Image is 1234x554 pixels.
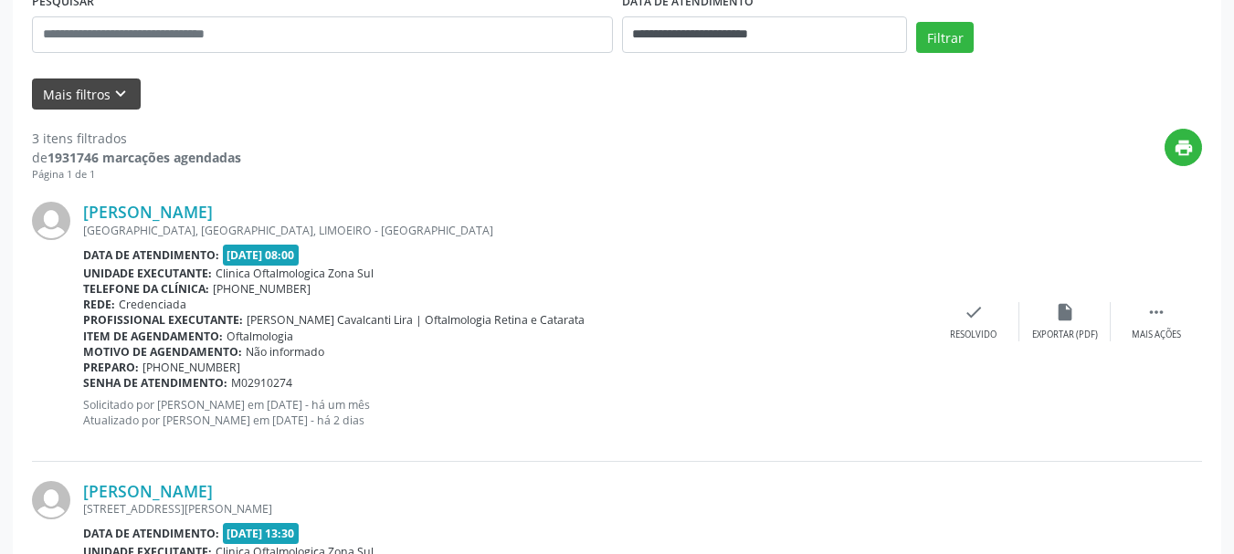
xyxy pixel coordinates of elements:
span: Não informado [246,344,324,360]
b: Telefone da clínica: [83,281,209,297]
span: Oftalmologia [227,329,293,344]
b: Profissional executante: [83,312,243,328]
div: 3 itens filtrados [32,129,241,148]
div: Resolvido [950,329,997,341]
button: Mais filtroskeyboard_arrow_down [32,78,141,110]
div: Mais ações [1132,329,1181,341]
i: keyboard_arrow_down [111,84,131,104]
a: [PERSON_NAME] [83,202,213,222]
span: M02910274 [231,375,292,391]
b: Unidade executante: [83,266,212,281]
i: check [964,302,984,322]
img: img [32,202,70,240]
b: Senha de atendimento: [83,375,227,391]
span: [PERSON_NAME] Cavalcanti Lira | Oftalmologia Retina e Catarata [247,312,585,328]
p: Solicitado por [PERSON_NAME] em [DATE] - há um mês Atualizado por [PERSON_NAME] em [DATE] - há 2 ... [83,397,928,428]
i:  [1146,302,1166,322]
strong: 1931746 marcações agendadas [47,149,241,166]
b: Item de agendamento: [83,329,223,344]
b: Preparo: [83,360,139,375]
span: [PHONE_NUMBER] [213,281,311,297]
div: [STREET_ADDRESS][PERSON_NAME] [83,501,928,517]
div: de [32,148,241,167]
div: Exportar (PDF) [1032,329,1098,341]
i: print [1174,138,1194,158]
b: Data de atendimento: [83,526,219,541]
span: Clinica Oftalmologica Zona Sul [216,266,374,281]
span: [DATE] 08:00 [223,245,300,266]
button: Filtrar [916,22,974,53]
div: Página 1 de 1 [32,167,241,183]
div: [GEOGRAPHIC_DATA], [GEOGRAPHIC_DATA], LIMOEIRO - [GEOGRAPHIC_DATA] [83,223,928,238]
b: Motivo de agendamento: [83,344,242,360]
b: Rede: [83,297,115,312]
button: print [1165,129,1202,166]
i: insert_drive_file [1055,302,1075,322]
span: [DATE] 13:30 [223,523,300,544]
span: [PHONE_NUMBER] [142,360,240,375]
a: [PERSON_NAME] [83,481,213,501]
b: Data de atendimento: [83,247,219,263]
img: img [32,481,70,519]
span: Credenciada [119,297,186,312]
